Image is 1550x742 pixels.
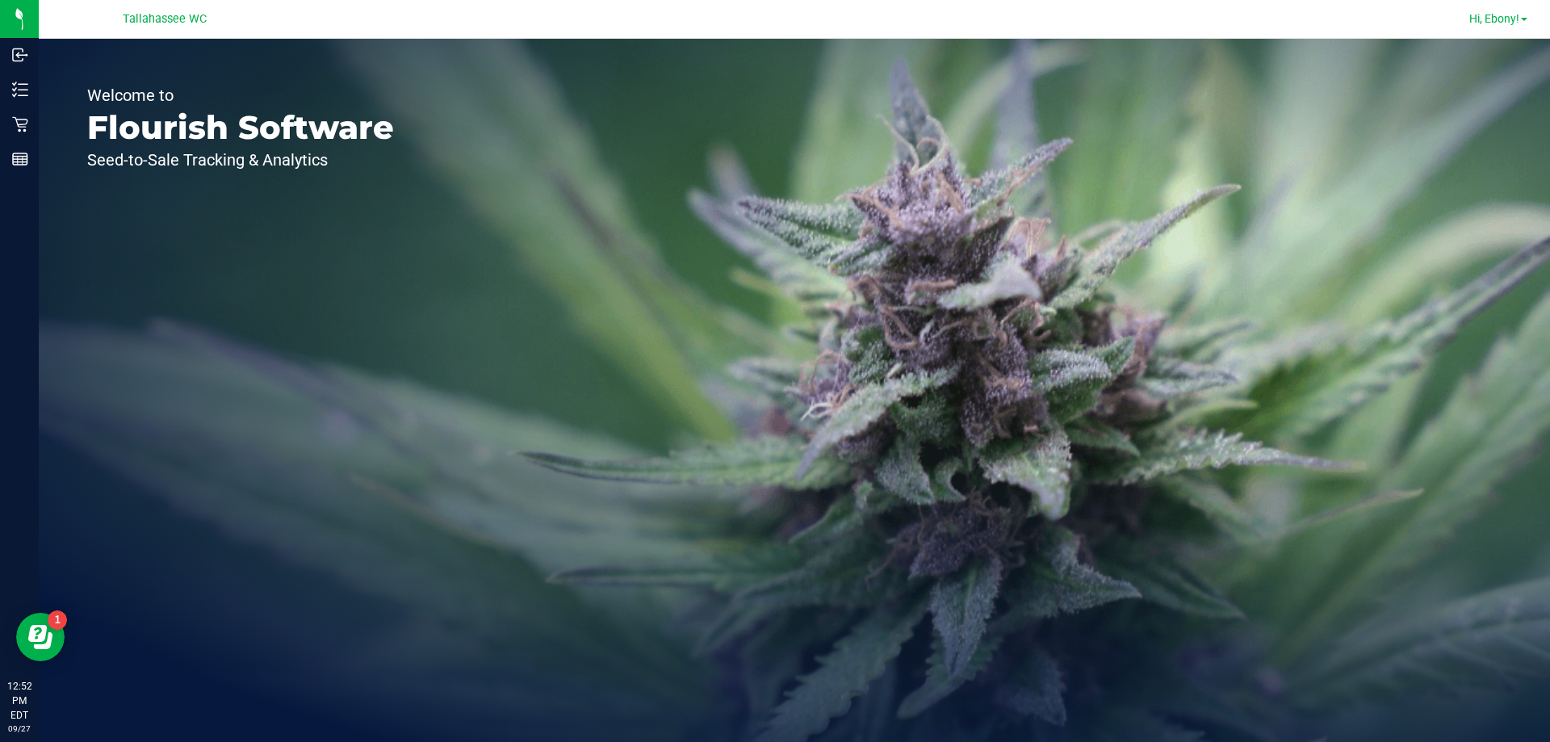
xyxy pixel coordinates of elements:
span: Tallahassee WC [123,12,207,26]
iframe: Resource center [16,613,65,661]
inline-svg: Inbound [12,47,28,63]
inline-svg: Inventory [12,82,28,98]
iframe: Resource center unread badge [48,610,67,630]
p: Flourish Software [87,111,394,144]
p: 12:52 PM EDT [7,679,31,723]
p: Seed-to-Sale Tracking & Analytics [87,152,394,168]
inline-svg: Reports [12,151,28,167]
p: 09/27 [7,723,31,735]
p: Welcome to [87,87,394,103]
inline-svg: Retail [12,116,28,132]
span: Hi, Ebony! [1469,12,1519,25]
